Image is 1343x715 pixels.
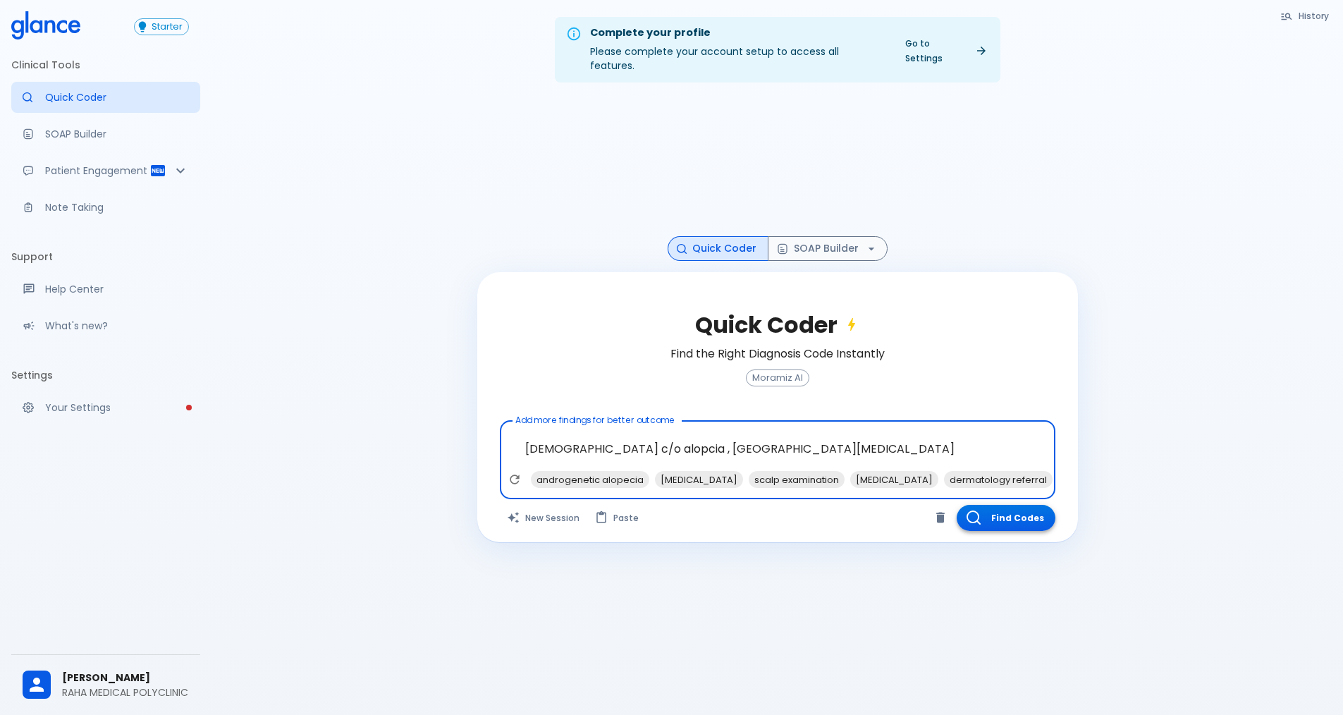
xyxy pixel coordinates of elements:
span: androgenetic alopecia [531,472,649,488]
span: dermatology referral [944,472,1053,488]
a: Go to Settings [897,33,995,68]
span: [PERSON_NAME] [62,671,189,685]
li: Support [11,240,200,274]
button: Find Codes [957,505,1055,531]
a: Click to view or change your subscription [134,18,200,35]
button: Clears all inputs and results. [500,505,588,531]
div: Patient Reports & Referrals [11,155,200,186]
div: Recent updates and feature releases [11,310,200,341]
p: Quick Coder [45,90,189,104]
p: SOAP Builder [45,127,189,141]
button: SOAP Builder [768,236,888,261]
a: Get help from our support team [11,274,200,305]
a: Docugen: Compose a clinical documentation in seconds [11,118,200,149]
span: Moramiz AI [747,373,809,384]
button: Paste from clipboard [588,505,647,531]
button: History [1273,6,1337,26]
a: Moramiz: Find ICD10AM codes instantly [11,82,200,113]
div: Please complete your account setup to access all features. [590,21,885,78]
a: Advanced note-taking [11,192,200,223]
button: Refresh suggestions [504,469,525,490]
p: RAHA MEDICAL POLYCLINIC [62,685,189,699]
p: Note Taking [45,200,189,214]
p: What's new? [45,319,189,333]
span: Starter [146,22,188,32]
p: Your Settings [45,401,189,415]
div: Complete your profile [590,25,885,41]
h6: Find the Right Diagnosis Code Instantly [670,344,885,364]
button: Quick Coder [668,236,768,261]
span: scalp examination [749,472,845,488]
button: Clear [930,507,951,528]
button: Starter [134,18,189,35]
span: [MEDICAL_DATA] [850,472,938,488]
p: Patient Engagement [45,164,149,178]
textarea: [DEMOGRAPHIC_DATA] c/o alopcia , [GEOGRAPHIC_DATA][MEDICAL_DATA] [510,427,1045,471]
li: Clinical Tools [11,48,200,82]
h2: Quick Coder [695,312,860,338]
span: [MEDICAL_DATA] [655,472,743,488]
li: Settings [11,358,200,392]
p: Help Center [45,282,189,296]
a: Please complete account setup [11,392,200,423]
div: [PERSON_NAME]RAHA MEDICAL POLYCLINIC [11,661,200,709]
